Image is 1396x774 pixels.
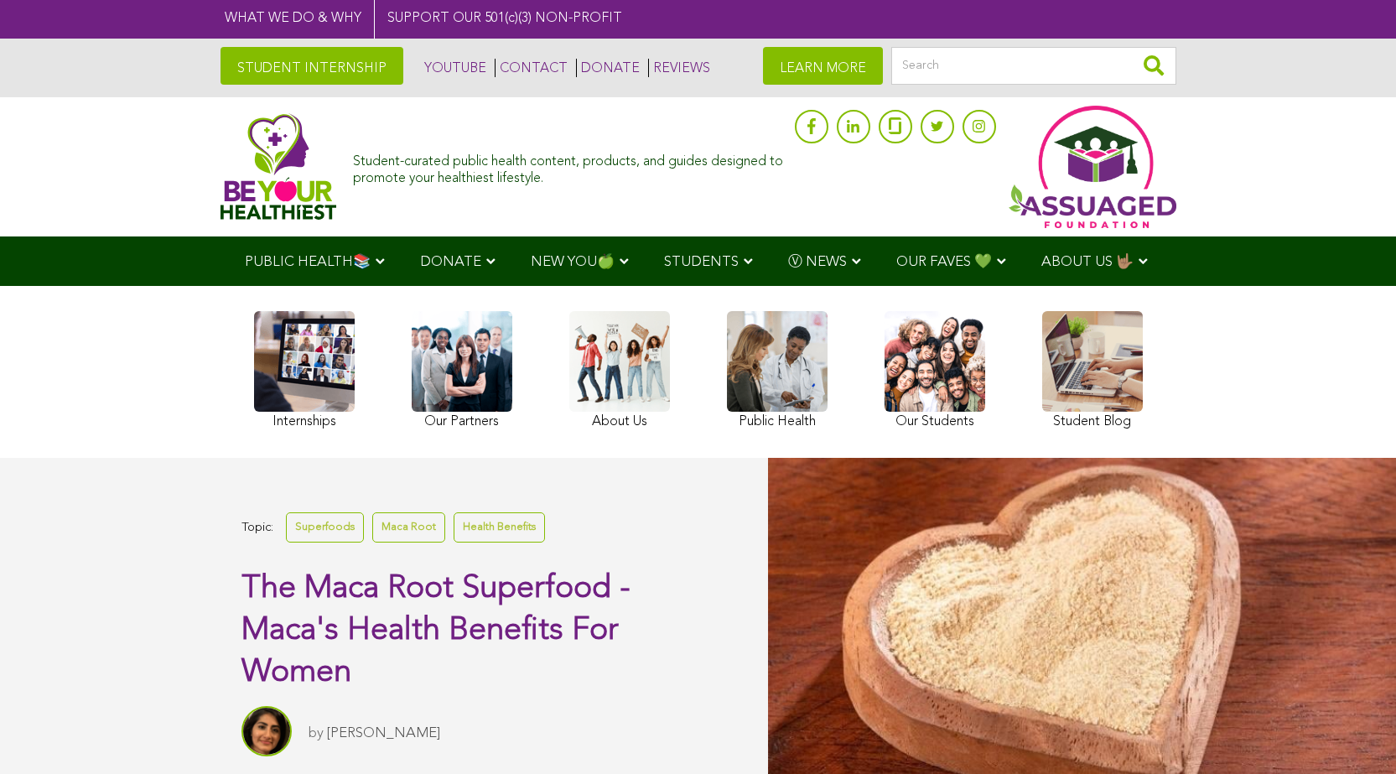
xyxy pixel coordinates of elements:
[576,59,640,77] a: DONATE
[1312,693,1396,774] iframe: Chat Widget
[420,59,486,77] a: YOUTUBE
[241,706,292,756] img: Sitara Darvish
[495,59,568,77] a: CONTACT
[309,726,324,740] span: by
[531,255,615,269] span: NEW YOU🍏
[664,255,739,269] span: STUDENTS
[454,512,545,542] a: Health Benefits
[221,236,1176,286] div: Navigation Menu
[889,117,900,134] img: glassdoor
[241,517,273,539] span: Topic:
[327,726,440,740] a: [PERSON_NAME]
[891,47,1176,85] input: Search
[245,255,371,269] span: PUBLIC HEALTH📚
[420,255,481,269] span: DONATE
[221,113,337,220] img: Assuaged
[372,512,445,542] a: Maca Root
[221,47,403,85] a: STUDENT INTERNSHIP
[241,573,631,688] span: The Maca Root Superfood - Maca's Health Benefits For Women
[1009,106,1176,228] img: Assuaged App
[353,146,786,186] div: Student-curated public health content, products, and guides designed to promote your healthiest l...
[286,512,364,542] a: Superfoods
[1041,255,1134,269] span: ABOUT US 🤟🏽
[788,255,847,269] span: Ⓥ NEWS
[896,255,992,269] span: OUR FAVES 💚
[648,59,710,77] a: REVIEWS
[763,47,883,85] a: LEARN MORE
